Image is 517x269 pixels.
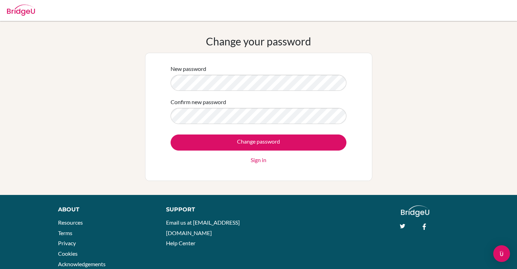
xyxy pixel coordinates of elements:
h1: Change your password [206,35,311,48]
div: Open Intercom Messenger [493,245,510,262]
input: Change password [171,134,346,151]
a: Help Center [166,240,195,246]
a: Sign in [251,156,266,164]
img: logo_white@2x-f4f0deed5e89b7ecb1c2cc34c3e3d731f90f0f143d5ea2071677605dd97b5244.png [401,205,429,217]
a: Cookies [58,250,78,257]
div: Support [166,205,251,214]
img: Bridge-U [7,5,35,16]
a: Email us at [EMAIL_ADDRESS][DOMAIN_NAME] [166,219,240,236]
label: Confirm new password [171,98,226,106]
a: Resources [58,219,83,226]
label: New password [171,65,206,73]
a: Terms [58,230,72,236]
a: Acknowledgements [58,261,106,267]
a: Privacy [58,240,76,246]
div: About [58,205,150,214]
